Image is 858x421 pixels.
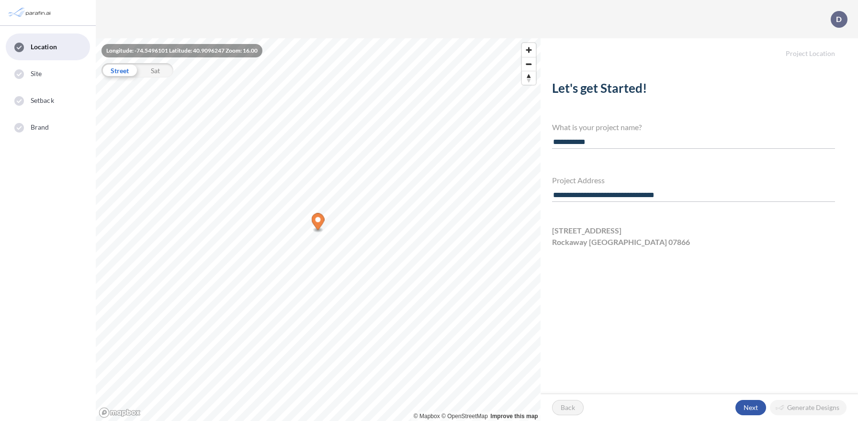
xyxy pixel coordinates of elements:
[522,43,536,57] button: Zoom in
[7,4,54,22] img: Parafin
[735,400,766,415] button: Next
[441,413,488,420] a: OpenStreetMap
[137,63,173,78] div: Sat
[522,57,536,71] button: Zoom out
[102,63,137,78] div: Street
[541,38,858,58] h5: Project Location
[31,69,42,78] span: Site
[31,96,54,105] span: Setback
[102,44,262,57] div: Longitude: -74.5496101 Latitude: 40.9096247 Zoom: 16.00
[552,122,835,132] h4: What is your project name?
[522,71,536,85] button: Reset bearing to north
[552,81,835,100] h2: Let's get Started!
[836,15,842,23] p: D
[99,407,141,418] a: Mapbox homepage
[552,225,621,236] span: [STREET_ADDRESS]
[312,213,325,233] div: Map marker
[414,413,440,420] a: Mapbox
[552,236,690,248] span: Rockaway [GEOGRAPHIC_DATA] 07866
[96,38,541,421] canvas: Map
[31,122,49,132] span: Brand
[552,176,835,185] h4: Project Address
[490,413,538,420] a: Improve this map
[31,42,57,52] span: Location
